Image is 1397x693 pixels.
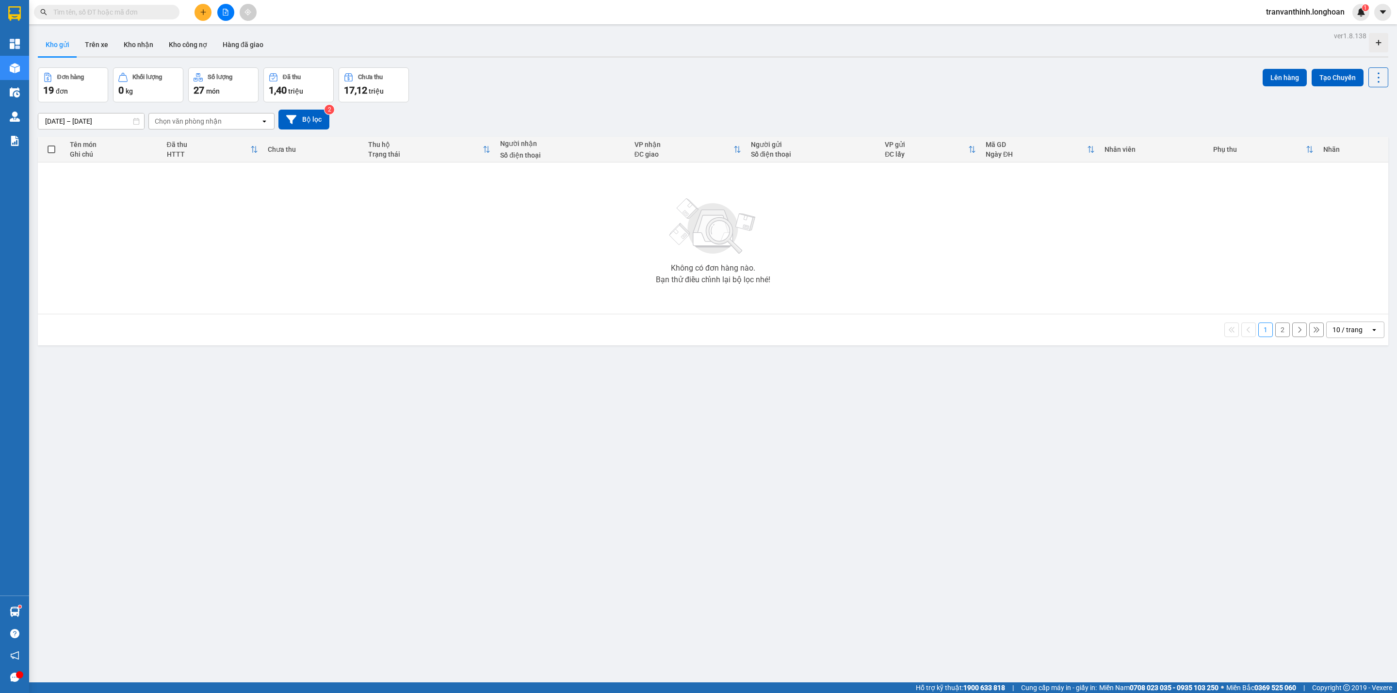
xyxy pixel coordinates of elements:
[10,87,20,97] img: warehouse-icon
[53,7,168,17] input: Tìm tên, số ĐT hoặc mã đơn
[161,33,215,56] button: Kho công nợ
[194,84,204,96] span: 27
[986,141,1087,148] div: Mã GD
[10,651,19,660] span: notification
[18,605,21,608] sup: 1
[1357,8,1365,16] img: icon-new-feature
[339,67,409,102] button: Chưa thu17,12 triệu
[10,39,20,49] img: dashboard-icon
[10,112,20,122] img: warehouse-icon
[1258,6,1352,18] span: tranvanthinh.longhoan
[1303,682,1305,693] span: |
[269,84,287,96] span: 1,40
[368,141,483,148] div: Thu hộ
[260,117,268,125] svg: open
[981,137,1100,162] th: Toggle SortBy
[268,145,359,153] div: Chưa thu
[43,84,54,96] span: 19
[288,87,303,95] span: triệu
[38,113,144,129] input: Select a date range.
[10,136,20,146] img: solution-icon
[206,87,220,95] span: món
[1369,33,1388,52] div: Tạo kho hàng mới
[10,607,20,617] img: warehouse-icon
[1130,684,1218,692] strong: 0708 023 035 - 0935 103 250
[344,84,367,96] span: 17,12
[665,193,762,260] img: svg+xml;base64,PHN2ZyBjbGFzcz0ibGlzdC1wbHVnX19zdmciIHhtbG5zPSJodHRwOi8vd3d3LnczLm9yZy8yMDAwL3N2Zy...
[240,4,257,21] button: aim
[155,116,222,126] div: Chọn văn phòng nhận
[1012,682,1014,693] span: |
[1263,69,1307,86] button: Lên hàng
[77,33,116,56] button: Trên xe
[116,33,161,56] button: Kho nhận
[57,74,84,81] div: Đơn hàng
[916,682,1005,693] span: Hỗ trợ kỹ thuật:
[1208,137,1318,162] th: Toggle SortBy
[195,4,211,21] button: plus
[132,74,162,81] div: Khối lượng
[167,150,250,158] div: HTTT
[634,150,733,158] div: ĐC giao
[40,9,47,16] span: search
[1213,145,1305,153] div: Phụ thu
[278,110,329,129] button: Bộ lọc
[222,9,229,16] span: file-add
[56,87,68,95] span: đơn
[1374,4,1391,21] button: caret-down
[1379,8,1387,16] span: caret-down
[1105,145,1203,153] div: Nhân viên
[751,141,876,148] div: Người gửi
[113,67,183,102] button: Khối lượng0kg
[217,4,234,21] button: file-add
[1258,322,1273,337] button: 1
[167,141,250,148] div: Đã thu
[283,74,301,81] div: Đã thu
[1362,4,1369,11] sup: 1
[1021,682,1097,693] span: Cung cấp máy in - giấy in:
[1334,31,1366,41] div: ver 1.8.138
[880,137,981,162] th: Toggle SortBy
[369,87,384,95] span: triệu
[368,150,483,158] div: Trạng thái
[126,87,133,95] span: kg
[671,264,755,272] div: Không có đơn hàng nào.
[38,33,77,56] button: Kho gửi
[38,67,108,102] button: Đơn hàng19đơn
[1323,145,1383,153] div: Nhãn
[656,276,770,284] div: Bạn thử điều chỉnh lại bộ lọc nhé!
[751,150,876,158] div: Số điện thoại
[1312,69,1364,86] button: Tạo Chuyến
[70,150,157,158] div: Ghi chú
[1364,4,1367,11] span: 1
[1370,326,1378,334] svg: open
[10,673,19,682] span: message
[634,141,733,148] div: VP nhận
[188,67,259,102] button: Số lượng27món
[118,84,124,96] span: 0
[1254,684,1296,692] strong: 0369 525 060
[885,141,968,148] div: VP gửi
[500,140,625,147] div: Người nhận
[1226,682,1296,693] span: Miền Bắc
[244,9,251,16] span: aim
[885,150,968,158] div: ĐC lấy
[1343,684,1350,691] span: copyright
[162,137,263,162] th: Toggle SortBy
[363,137,495,162] th: Toggle SortBy
[200,9,207,16] span: plus
[963,684,1005,692] strong: 1900 633 818
[500,151,625,159] div: Số điện thoại
[8,6,21,21] img: logo-vxr
[208,74,232,81] div: Số lượng
[1099,682,1218,693] span: Miền Nam
[70,141,157,148] div: Tên món
[630,137,746,162] th: Toggle SortBy
[215,33,271,56] button: Hàng đã giao
[10,63,20,73] img: warehouse-icon
[325,105,334,114] sup: 2
[10,629,19,638] span: question-circle
[986,150,1087,158] div: Ngày ĐH
[358,74,383,81] div: Chưa thu
[1275,322,1290,337] button: 2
